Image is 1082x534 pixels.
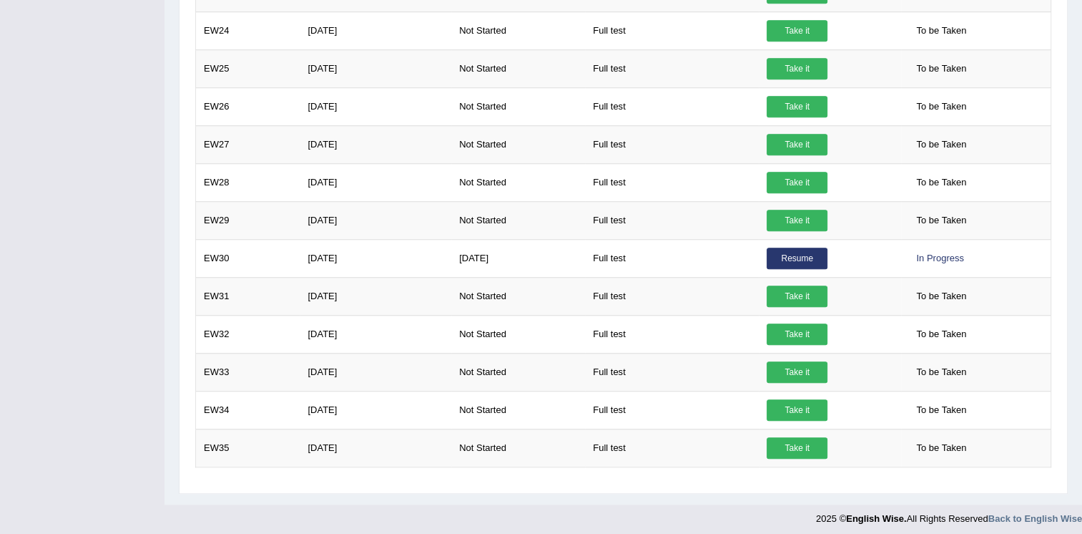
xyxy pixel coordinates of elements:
[909,20,973,42] span: To be Taken
[451,391,585,429] td: Not Started
[196,429,300,467] td: EW35
[196,163,300,201] td: EW28
[909,210,973,231] span: To be Taken
[767,58,827,79] a: Take it
[585,277,759,315] td: Full test
[585,201,759,239] td: Full test
[585,429,759,467] td: Full test
[767,399,827,421] a: Take it
[451,11,585,49] td: Not Started
[196,315,300,353] td: EW32
[909,58,973,79] span: To be Taken
[585,11,759,49] td: Full test
[767,20,827,42] a: Take it
[767,361,827,383] a: Take it
[451,87,585,125] td: Not Started
[909,437,973,459] span: To be Taken
[451,239,585,277] td: [DATE]
[300,49,451,87] td: [DATE]
[767,248,827,269] a: Resume
[767,134,827,155] a: Take it
[196,353,300,391] td: EW33
[300,163,451,201] td: [DATE]
[300,201,451,239] td: [DATE]
[300,125,451,163] td: [DATE]
[196,277,300,315] td: EW31
[196,201,300,239] td: EW29
[196,391,300,429] td: EW34
[988,513,1082,524] a: Back to English Wise
[451,277,585,315] td: Not Started
[196,125,300,163] td: EW27
[300,353,451,391] td: [DATE]
[767,210,827,231] a: Take it
[196,87,300,125] td: EW26
[585,125,759,163] td: Full test
[767,324,827,345] a: Take it
[767,286,827,307] a: Take it
[451,125,585,163] td: Not Started
[300,11,451,49] td: [DATE]
[909,172,973,193] span: To be Taken
[816,505,1082,525] div: 2025 © All Rights Reserved
[585,49,759,87] td: Full test
[909,134,973,155] span: To be Taken
[585,315,759,353] td: Full test
[909,324,973,345] span: To be Taken
[451,353,585,391] td: Not Started
[585,391,759,429] td: Full test
[585,353,759,391] td: Full test
[909,96,973,117] span: To be Taken
[909,399,973,421] span: To be Taken
[767,437,827,459] a: Take it
[585,239,759,277] td: Full test
[846,513,906,524] strong: English Wise.
[300,315,451,353] td: [DATE]
[451,201,585,239] td: Not Started
[585,163,759,201] td: Full test
[300,87,451,125] td: [DATE]
[909,361,973,383] span: To be Taken
[451,315,585,353] td: Not Started
[196,11,300,49] td: EW24
[451,429,585,467] td: Not Started
[909,248,970,269] div: In Progress
[451,49,585,87] td: Not Started
[767,96,827,117] a: Take it
[451,163,585,201] td: Not Started
[909,286,973,307] span: To be Taken
[300,239,451,277] td: [DATE]
[767,172,827,193] a: Take it
[196,49,300,87] td: EW25
[196,239,300,277] td: EW30
[300,429,451,467] td: [DATE]
[300,391,451,429] td: [DATE]
[585,87,759,125] td: Full test
[300,277,451,315] td: [DATE]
